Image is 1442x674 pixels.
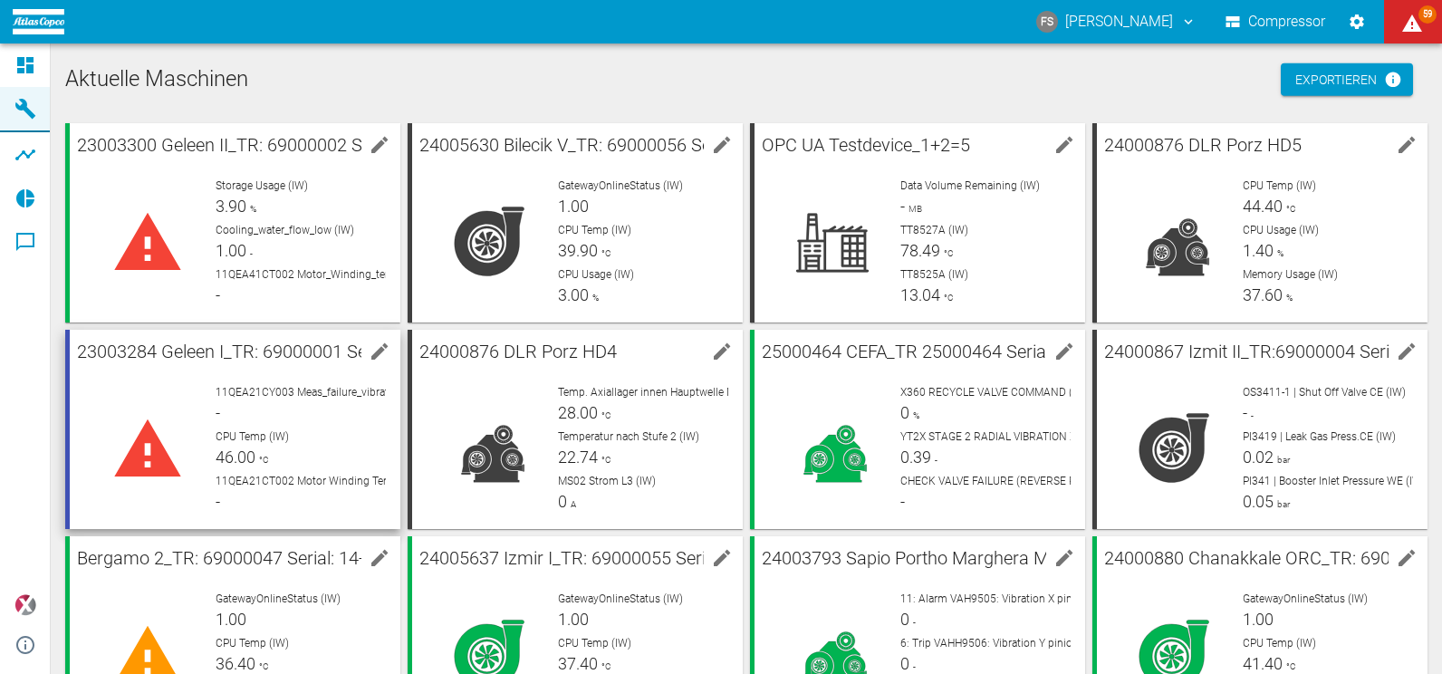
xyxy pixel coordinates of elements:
[900,448,931,467] span: 0.39
[1243,285,1283,304] span: 37.60
[216,241,246,260] span: 1.00
[14,594,36,616] img: Xplore Logo
[1283,204,1296,214] span: °C
[1243,592,1368,605] span: GatewayOnlineStatus (IW)
[419,341,617,362] span: 24000876 DLR Porz HD4
[704,333,740,370] button: edit machine
[704,127,740,163] button: edit machine
[1243,197,1283,216] span: 44.40
[1243,492,1274,511] span: 0.05
[598,248,611,258] span: °C
[216,637,289,650] span: CPU Temp (IW)
[1341,5,1373,38] button: Einstellungen
[931,455,937,465] span: -
[762,134,970,156] span: OPC UA Testdevice_1+2=5
[900,430,1099,443] span: YT2X STAGE 2 RADIAL VIBRATION X (IW)
[361,333,398,370] button: edit machine
[77,341,464,362] span: 23003284 Geleen I_TR: 69000001 Serial: 14-1857
[558,654,598,673] span: 37.40
[1033,5,1199,38] button: frank.sinsilewski@atlascopco.com
[558,241,598,260] span: 39.90
[1274,499,1290,509] span: bar
[598,410,611,420] span: °C
[1046,540,1082,576] button: edit machine
[900,268,968,281] span: TT8525A (IW)
[1243,610,1274,629] span: 1.00
[762,341,1138,362] span: 25000464 CEFA_TR 25000464 Serial: 40001340
[1283,293,1293,303] span: %
[216,386,468,399] span: 11QEA21CY003 Meas_failure_vibration_level_3_ (IW)
[1389,333,1425,370] button: edit machine
[900,179,1040,192] span: Data Volume Remaining (IW)
[1418,5,1437,24] span: 59
[1389,540,1425,576] button: edit machine
[255,455,269,465] span: °C
[900,592,1197,605] span: 11: Alarm VAH9505: Vibration X pinionshaft stage 3 high (IW)
[419,134,949,156] span: 24005630 Bilecik V_TR: 69000056 Serial: 15-4000(1) CS : 50745974
[1243,403,1247,422] span: -
[750,330,1085,529] a: 25000464 CEFA_TR 25000464 Serial: 40001340edit machineX360 RECYCLE VALVE COMMAND (IW)0%YT2X STAGE...
[216,403,220,422] span: -
[558,592,683,605] span: GatewayOnlineStatus (IW)
[1247,410,1254,420] span: -
[558,268,634,281] span: CPU Usage (IW)
[558,179,683,192] span: GatewayOnlineStatus (IW)
[900,285,940,304] span: 13.04
[65,123,400,323] a: 23003300 Geleen II_TR: 69000002 Serial: 14-1858edit machineStorage Usage (IW)3.90%Cooling_water_f...
[1283,661,1296,671] span: °C
[216,197,246,216] span: 3.90
[900,403,909,422] span: 0
[13,9,64,34] img: logo
[900,637,1213,650] span: 6: Trip VAHH9506: Vibration Y pinionshaft stage 3 high high (IW)
[900,610,909,629] span: 0
[361,127,398,163] button: edit machine
[558,224,631,236] span: CPU Temp (IW)
[1036,11,1058,33] div: FS
[558,386,771,399] span: Temp. Axiallager innen Hauptwelle NAS (IW)
[216,430,289,443] span: CPU Temp (IW)
[1222,5,1330,38] button: Compressor
[65,65,1428,94] h1: Aktuelle Maschinen
[558,285,589,304] span: 3.00
[900,492,905,511] span: -
[1243,654,1283,673] span: 41.40
[558,430,699,443] span: Temperatur nach Stufe 2 (IW)
[909,410,919,420] span: %
[704,540,740,576] button: edit machine
[216,492,220,511] span: -
[900,224,968,236] span: TT8527A (IW)
[255,661,269,671] span: °C
[1389,127,1425,163] button: edit machine
[598,455,611,465] span: °C
[589,293,599,303] span: %
[905,204,922,214] span: MB
[1243,224,1319,236] span: CPU Usage (IW)
[598,661,611,671] span: °C
[77,134,468,156] span: 23003300 Geleen II_TR: 69000002 Serial: 14-1858
[1243,241,1274,260] span: 1.40
[1274,455,1290,465] span: bar
[1384,71,1402,89] svg: Jetzt mit HF Export
[900,386,1089,399] span: X360 RECYCLE VALVE COMMAND (IW)
[361,540,398,576] button: edit machine
[1243,268,1338,281] span: Memory Usage (IW)
[558,448,598,467] span: 22.74
[762,547,1431,569] span: 24003793 Sapio Portho Marghera MAC_TR: 69000040 Serial: 14-3462 CS : 50457778
[558,492,567,511] span: 0
[246,204,256,214] span: %
[940,248,954,258] span: °C
[909,617,916,627] span: -
[216,448,255,467] span: 46.00
[1274,248,1283,258] span: %
[1092,330,1428,529] a: 24000867 Izmit II_TR:69000004 Serial:15-3065 CS: 50745967 Serail: 15-3717 CS: 50745966edit machin...
[77,547,524,569] span: Bergamo 2_TR: 69000047 Serial: 14-1565 CS : 50458301
[909,661,916,671] span: -
[558,475,656,487] span: MS02 Strom L3 (IW)
[558,197,589,216] span: 1.00
[419,547,908,569] span: 24005637 Izmir I_TR: 69000055 Serial: 15-3620 CS: 50745963
[216,268,466,281] span: 11QEA41CT002 Motor_Winding_temp_V_high_ (IW)
[750,123,1085,323] a: OPC UA Testdevice_1+2=5edit machineData Volume Remaining (IW)-MBTT8527A (IW)78.49°CTT8525A (IW)13...
[408,123,743,323] a: 24005630 Bilecik V_TR: 69000056 Serial: 15-4000(1) CS : 50745974edit machineGatewayOnlineStatus (...
[558,637,631,650] span: CPU Temp (IW)
[216,224,354,236] span: Cooling_water_flow_low (IW)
